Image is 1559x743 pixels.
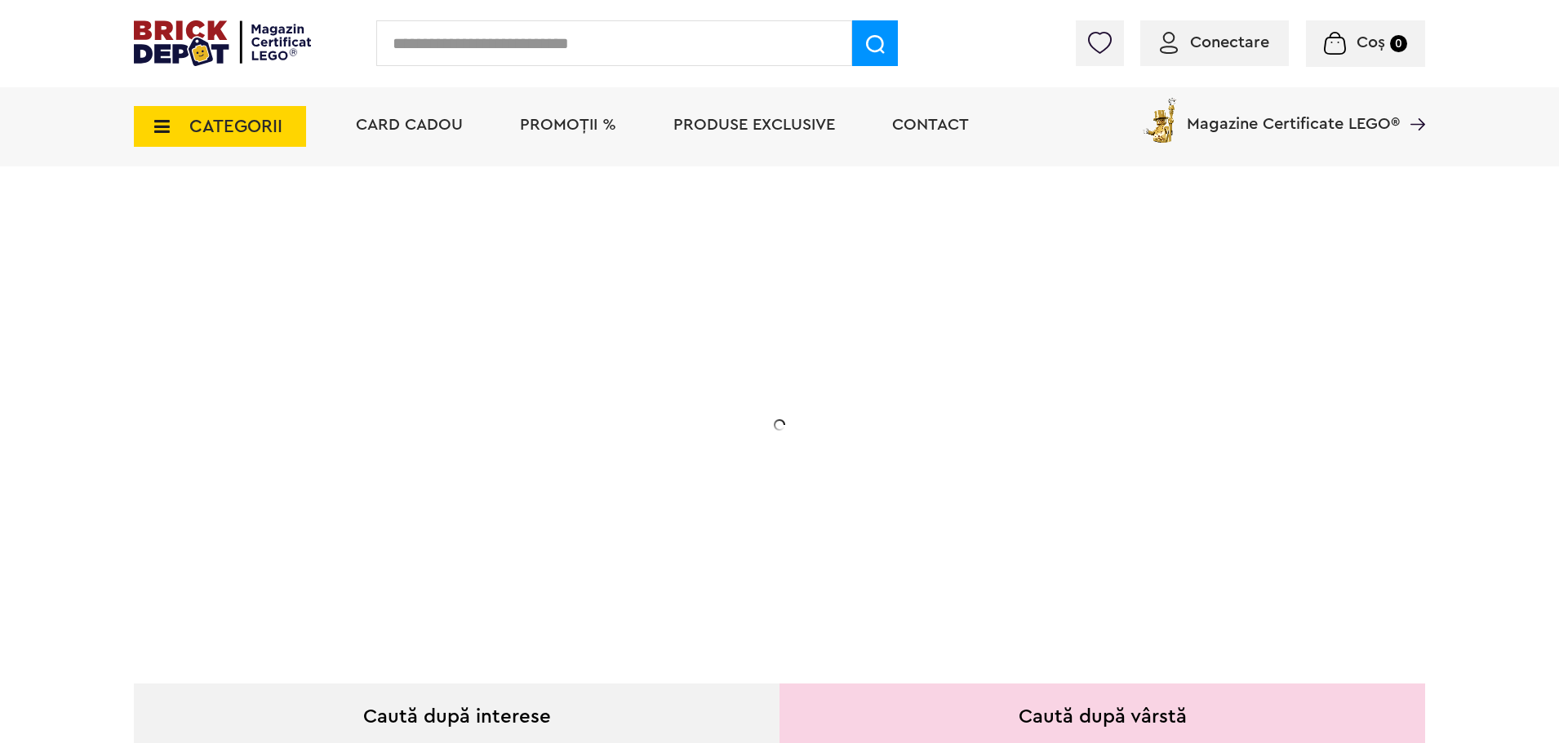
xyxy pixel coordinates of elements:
div: Explorează [250,509,576,529]
h1: 20% Reducere! [250,329,576,387]
a: Conectare [1160,34,1269,51]
a: Card Cadou [356,117,463,133]
a: PROMOȚII % [520,117,616,133]
h2: La două seturi LEGO de adulți achiziționate din selecție! În perioada 12 - [DATE]! [250,404,576,472]
span: CATEGORII [189,117,282,135]
span: Conectare [1190,34,1269,51]
a: Magazine Certificate LEGO® [1400,95,1425,111]
a: Produse exclusive [673,117,835,133]
a: Contact [892,117,969,133]
span: Magazine Certificate LEGO® [1187,95,1400,132]
small: 0 [1390,35,1407,52]
span: Coș [1357,34,1385,51]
